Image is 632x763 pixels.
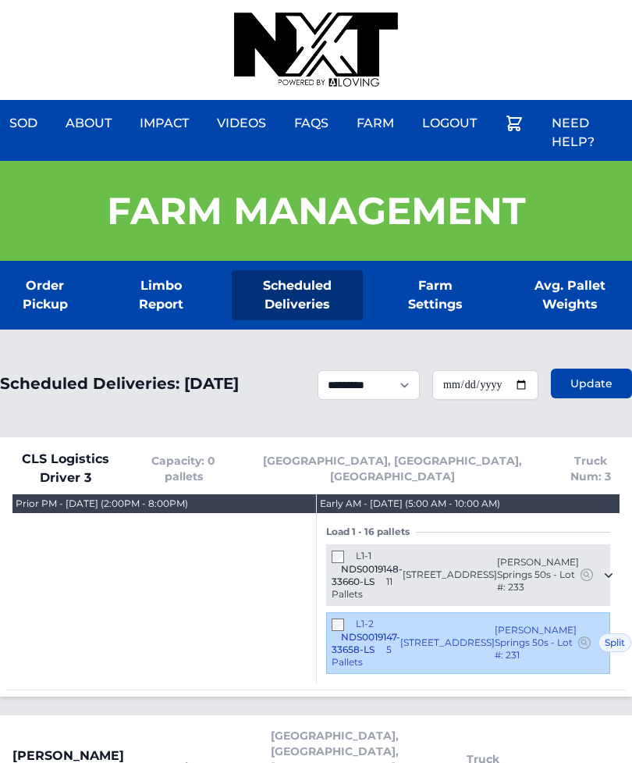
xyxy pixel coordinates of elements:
span: L1-1 [356,550,371,562]
span: Capacity: 0 pallets [144,453,223,484]
span: NDS0019148-33660-LS [332,563,403,587]
div: Early AM - [DATE] (5:00 AM - 10:00 AM) [320,497,500,510]
span: [STREET_ADDRESS] [400,636,495,649]
h1: Farm Management [107,192,526,230]
a: Logout [413,105,486,142]
a: Need Help? [542,105,632,161]
span: [GEOGRAPHIC_DATA], [GEOGRAPHIC_DATA], [GEOGRAPHIC_DATA] [248,453,538,484]
span: 11 Pallets [332,576,392,600]
a: Scheduled Deliveries [232,270,363,320]
a: FAQs [285,105,338,142]
span: [PERSON_NAME] Springs 50s - Lot #: 233 [497,556,579,594]
img: nextdaysod.com Logo [234,12,398,87]
a: Farm [347,105,403,142]
button: Update [551,369,632,398]
span: Truck Num: 3 [563,453,620,484]
a: Videos [208,105,275,142]
span: Split [598,633,631,652]
a: Avg. Pallet Weights [507,270,632,320]
span: [PERSON_NAME] Springs 50s - Lot #: 231 [495,624,577,661]
span: 5 Pallets [332,644,392,668]
a: Limbo Report [115,270,208,320]
span: Update [570,376,612,391]
span: L1-2 [356,618,374,629]
span: NDS0019147-33658-LS [332,631,400,655]
span: Load 1 - 16 pallets [326,526,416,538]
span: CLS Logistics Driver 3 [12,450,119,487]
a: Farm Settings [388,270,482,320]
a: Impact [130,105,198,142]
a: About [56,105,121,142]
span: [STREET_ADDRESS] [403,569,497,581]
div: Prior PM - [DATE] (2:00PM - 8:00PM) [16,497,188,510]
